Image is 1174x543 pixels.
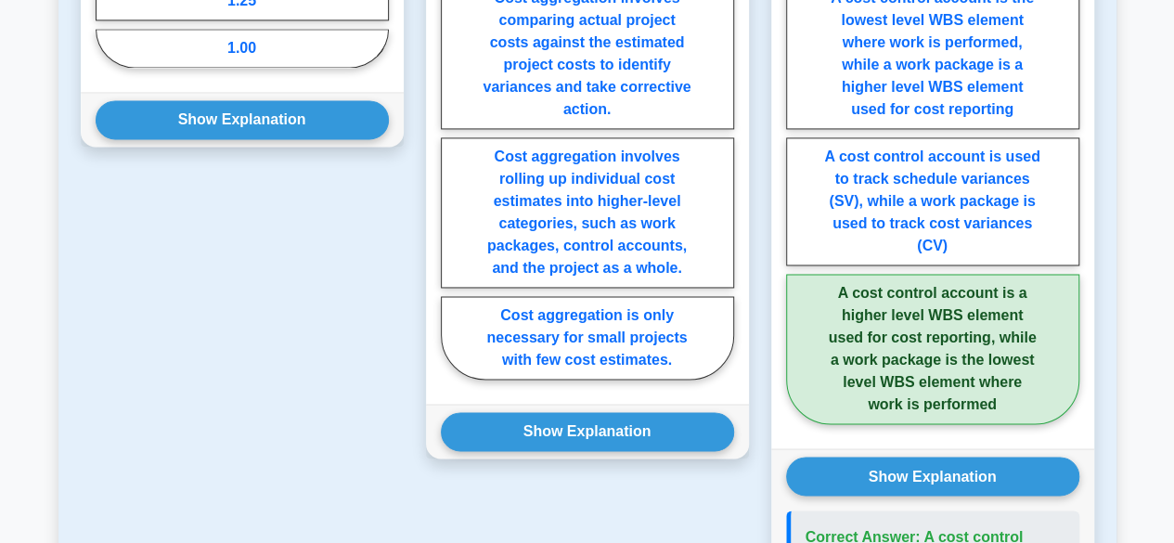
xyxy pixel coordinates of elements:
[786,137,1079,265] label: A cost control account is used to track schedule variances (SV), while a work package is used to ...
[96,29,389,68] label: 1.00
[441,412,734,451] button: Show Explanation
[441,137,734,288] label: Cost aggregation involves rolling up individual cost estimates into higher-level categories, such...
[786,457,1079,496] button: Show Explanation
[441,296,734,380] label: Cost aggregation is only necessary for small projects with few cost estimates.
[96,100,389,139] button: Show Explanation
[786,274,1079,424] label: A cost control account is a higher level WBS element used for cost reporting, while a work packag...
